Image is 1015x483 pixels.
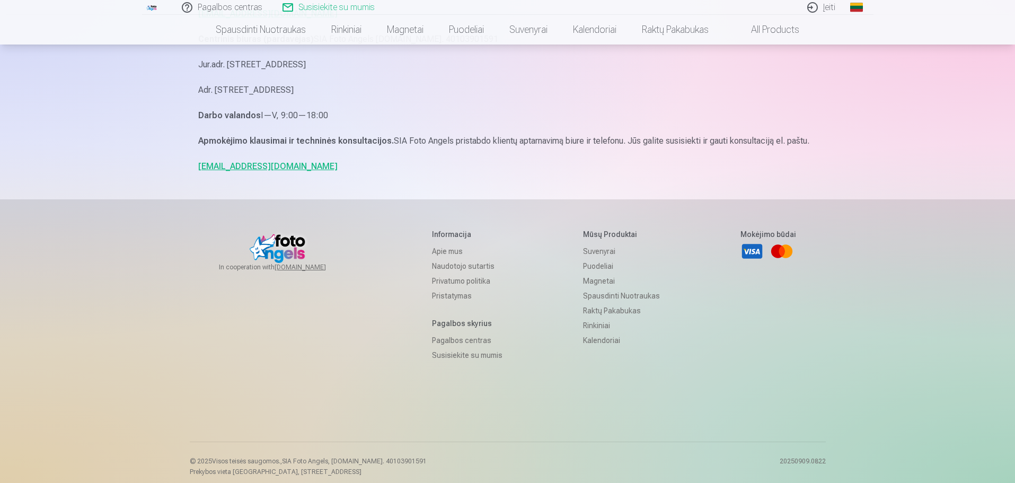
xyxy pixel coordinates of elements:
[319,15,374,45] a: Rinkiniai
[583,303,660,318] a: Raktų pakabukas
[146,4,158,11] img: /fa2
[583,333,660,348] a: Kalendoriai
[198,161,338,171] a: [EMAIL_ADDRESS][DOMAIN_NAME]
[780,457,826,476] p: 20250909.0822
[436,15,497,45] a: Puodeliai
[432,229,502,240] h5: Informacija
[198,83,817,98] p: Adr. [STREET_ADDRESS]
[198,110,261,120] strong: Darbo valandos
[275,263,351,271] a: [DOMAIN_NAME]
[203,15,319,45] a: Spausdinti nuotraukas
[770,240,793,263] a: Mastercard
[583,244,660,259] a: Suvenyrai
[583,259,660,274] a: Puodeliai
[432,244,502,259] a: Apie mus
[432,333,502,348] a: Pagalbos centras
[432,288,502,303] a: Pristatymas
[190,468,427,476] p: Prekybos vieta [GEOGRAPHIC_DATA], [STREET_ADDRESS]
[198,134,817,148] p: SIA Foto Angels pristabdo klientų aptarnavimą biure ir telefonu. Jūs galite susisiekti ir gauti k...
[740,229,796,240] h5: Mokėjimo būdai
[198,108,817,123] p: I—V, 9:00—18:00
[198,57,817,72] p: Jur.adr. [STREET_ADDRESS]
[432,259,502,274] a: Naudotojo sutartis
[219,263,351,271] span: In cooperation with
[740,240,764,263] a: Visa
[374,15,436,45] a: Magnetai
[629,15,721,45] a: Raktų pakabukas
[583,318,660,333] a: Rinkiniai
[721,15,812,45] a: All products
[198,136,394,146] strong: Apmokėjimo klausimai ir techninės konsultacijos.
[432,348,502,363] a: Susisiekite su mumis
[282,458,427,465] span: SIA Foto Angels, [DOMAIN_NAME]. 40103901591
[497,15,560,45] a: Suvenyrai
[560,15,629,45] a: Kalendoriai
[432,318,502,329] h5: Pagalbos skyrius
[583,274,660,288] a: Magnetai
[432,274,502,288] a: Privatumo politika
[583,288,660,303] a: Spausdinti nuotraukas
[190,457,427,466] p: © 2025 Visos teisės saugomos. ,
[583,229,660,240] h5: Mūsų produktai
